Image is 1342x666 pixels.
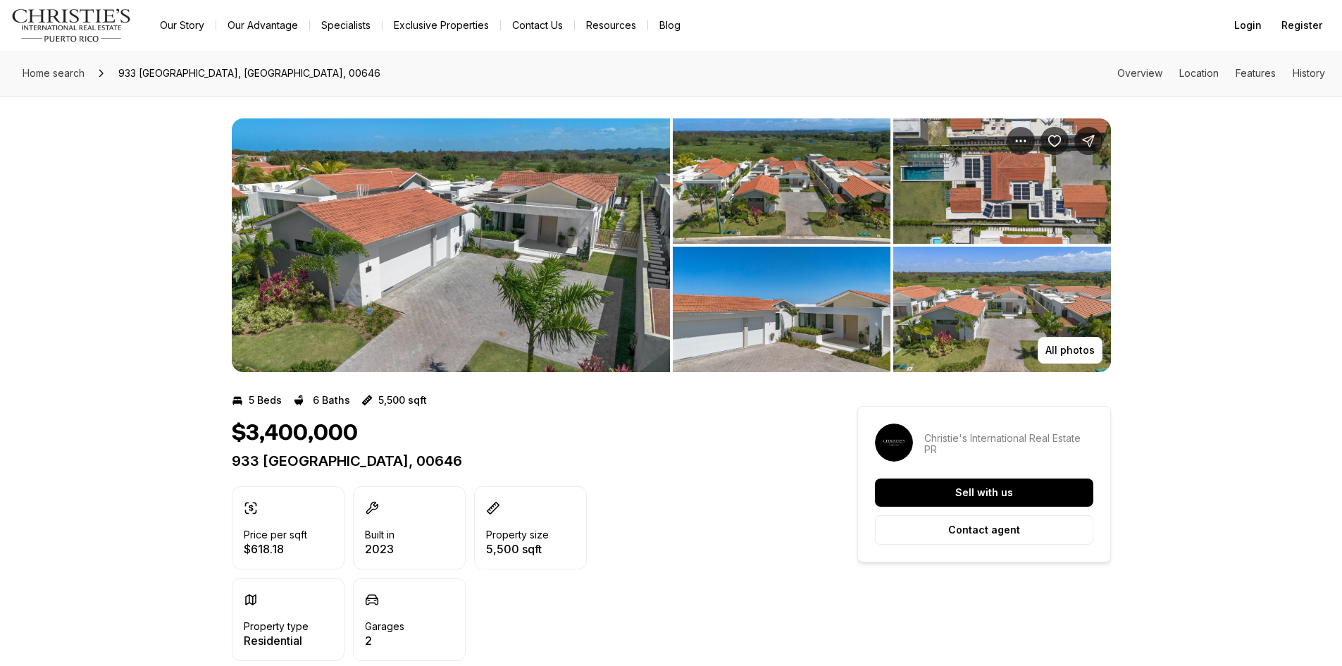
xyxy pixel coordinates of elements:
button: Contact Us [501,16,574,35]
button: View image gallery [893,247,1111,372]
button: View image gallery [673,118,890,244]
button: Register [1273,11,1331,39]
a: Home search [17,62,90,85]
span: Home search [23,67,85,79]
img: logo [11,8,132,42]
p: Garages [365,621,404,632]
li: 2 of 19 [673,118,1111,372]
p: 2 [365,635,404,646]
p: 933 [GEOGRAPHIC_DATA], 00646 [232,452,807,469]
p: All photos [1045,345,1095,356]
a: Resources [575,16,647,35]
p: Price per sqft [244,529,307,541]
button: Save Property: 933 ISLA NORTE SABANERA DORADO [1040,127,1069,155]
p: $618.18 [244,543,307,555]
span: Register [1281,20,1322,31]
button: Share Property: 933 ISLA NORTE SABANERA DORADO [1074,127,1102,155]
p: 5 Beds [249,395,282,406]
button: View image gallery [893,118,1111,244]
p: Christie's International Real Estate PR [924,433,1093,455]
p: 5,500 sqft [486,543,549,555]
button: Property options [1007,127,1035,155]
a: Skip to: History [1293,67,1325,79]
a: Blog [648,16,692,35]
a: Our Advantage [216,16,309,35]
p: Built in [365,529,394,541]
p: Sell with us [955,487,1013,498]
span: 933 [GEOGRAPHIC_DATA], [GEOGRAPHIC_DATA], 00646 [113,62,386,85]
p: Contact agent [948,524,1020,536]
button: Contact agent [875,515,1093,545]
a: Skip to: Features [1236,67,1276,79]
p: 6 Baths [313,395,350,406]
p: Property size [486,529,549,541]
button: Sell with us [875,479,1093,507]
span: Login [1234,20,1262,31]
h1: $3,400,000 [232,420,358,447]
button: All photos [1038,337,1102,364]
button: View image gallery [232,118,670,372]
a: Exclusive Properties [383,16,500,35]
button: Login [1226,11,1270,39]
a: Skip to: Location [1179,67,1219,79]
button: View image gallery [673,247,890,372]
div: Listing Photos [232,118,1111,372]
a: Specialists [310,16,382,35]
p: Property type [244,621,309,632]
nav: Page section menu [1117,68,1325,79]
p: Residential [244,635,309,646]
a: Our Story [149,16,216,35]
p: 2023 [365,543,394,555]
button: 6 Baths [293,389,350,412]
a: Skip to: Overview [1117,67,1162,79]
li: 1 of 19 [232,118,670,372]
p: 5,500 sqft [378,395,427,406]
